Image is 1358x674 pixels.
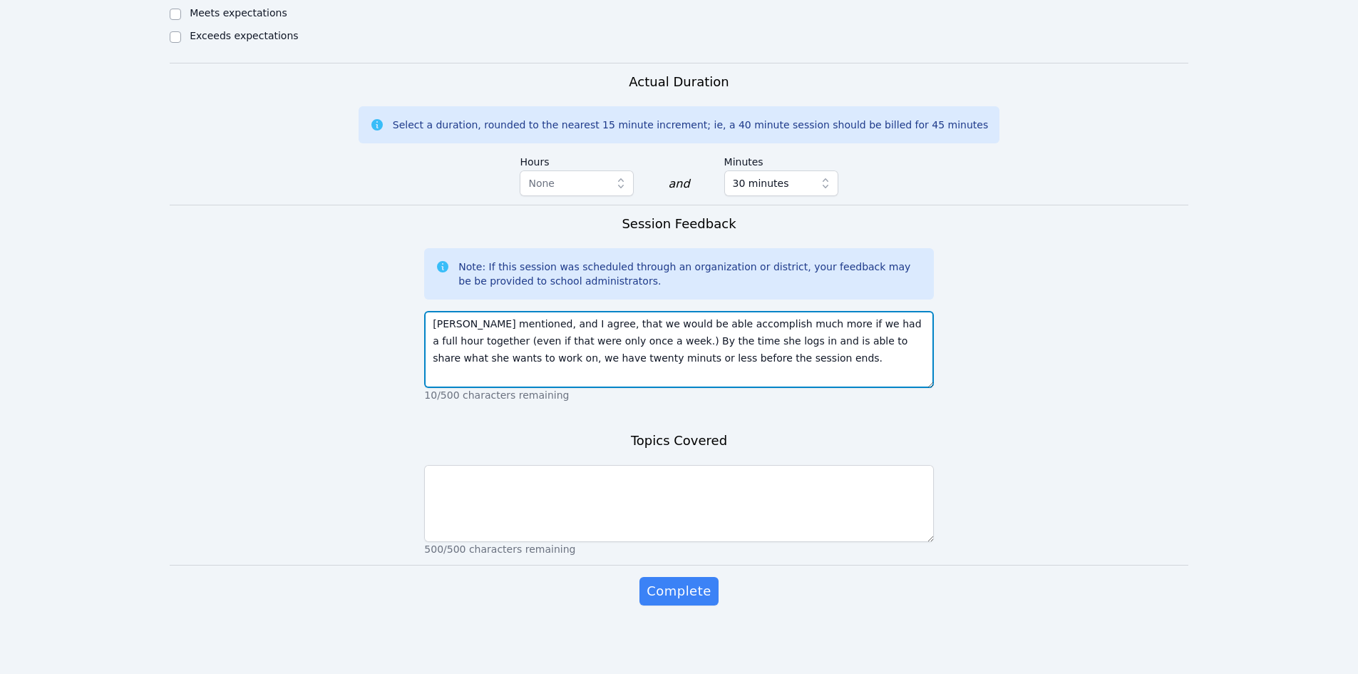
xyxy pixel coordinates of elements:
button: Complete [639,577,718,606]
span: 30 minutes [733,175,789,192]
label: Minutes [724,149,838,170]
button: None [520,170,634,196]
div: Select a duration, rounded to the nearest 15 minute increment; ie, a 40 minute session should be ... [393,118,988,132]
label: Exceeds expectations [190,30,298,41]
h3: Actual Duration [629,72,729,92]
p: 500/500 characters remaining [424,542,933,556]
h3: Topics Covered [631,431,727,451]
span: None [528,178,555,189]
textarea: [PERSON_NAME] mentioned, and I agree, that we would be able accomplish much more if we had a full... [424,311,933,388]
span: Complete [647,581,711,601]
div: Note: If this session was scheduled through an organization or district, your feedback may be be ... [458,260,922,288]
div: and [668,175,689,193]
label: Meets expectations [190,7,287,19]
p: 10/500 characters remaining [424,388,933,402]
button: 30 minutes [724,170,838,196]
label: Hours [520,149,634,170]
h3: Session Feedback [622,214,736,234]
